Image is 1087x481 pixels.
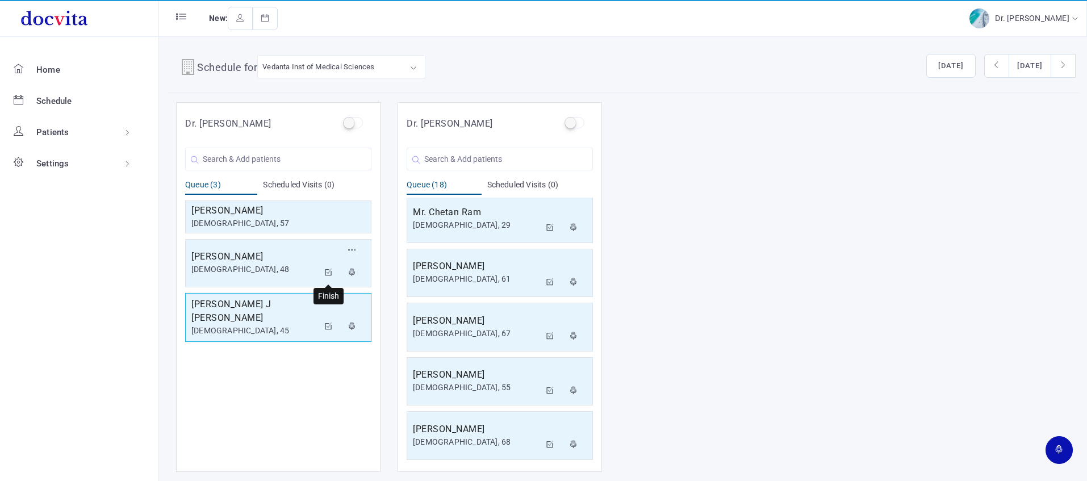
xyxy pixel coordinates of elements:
span: Home [36,65,60,75]
span: Settings [36,158,69,169]
span: New: [209,14,228,23]
h5: [PERSON_NAME] [413,423,540,436]
h5: [PERSON_NAME] [191,204,365,218]
span: Patients [36,127,69,137]
div: [DEMOGRAPHIC_DATA], 67 [413,328,540,340]
div: [DEMOGRAPHIC_DATA], 48 [191,263,319,275]
div: Queue (18) [407,179,482,195]
div: Finish [313,288,344,304]
h5: [PERSON_NAME] [413,314,540,328]
div: [DEMOGRAPHIC_DATA], 45 [191,325,319,337]
h5: Mr. Chetan Ram [413,206,540,219]
div: Queue (3) [185,179,257,195]
div: [DEMOGRAPHIC_DATA], 55 [413,382,540,394]
span: Dr. [PERSON_NAME] [995,14,1072,23]
input: Search & Add patients [185,148,371,170]
button: [DATE] [1009,54,1051,78]
div: [DEMOGRAPHIC_DATA], 29 [413,219,540,231]
h5: Dr. [PERSON_NAME] [185,117,271,131]
div: Scheduled Visits (0) [487,179,593,195]
h5: [PERSON_NAME] [191,250,319,263]
div: Vedanta Inst of Medical Sciences [262,60,374,73]
h4: Schedule for [197,60,257,78]
span: Schedule [36,96,72,106]
input: Search & Add patients [407,148,593,170]
div: Scheduled Visits (0) [263,179,371,195]
img: img-2.jpg [969,9,989,28]
div: [DEMOGRAPHIC_DATA], 68 [413,436,540,448]
h5: [PERSON_NAME] [413,260,540,273]
div: [DEMOGRAPHIC_DATA], 61 [413,273,540,285]
h5: Dr. [PERSON_NAME] [407,117,493,131]
div: [DEMOGRAPHIC_DATA], 57 [191,218,365,229]
button: [DATE] [926,54,976,78]
h5: [PERSON_NAME] [413,368,540,382]
h5: [PERSON_NAME] J [PERSON_NAME] [191,298,319,325]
